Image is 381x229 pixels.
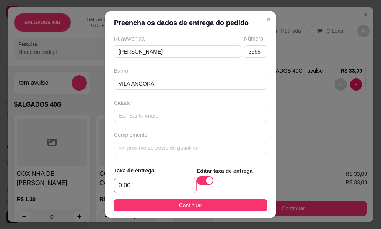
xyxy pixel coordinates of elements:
input: ex: próximo ao posto de gasolina [114,142,267,154]
button: Continuar [114,199,267,211]
input: Ex.: 44 [244,45,267,58]
input: Ex.: Rua Oscar Freire [114,45,241,58]
button: Close [262,13,275,25]
header: Preencha os dados de entrega do pedido [105,11,276,34]
input: Ex.: Bairro Jardim [114,78,267,90]
strong: Taxa de entrega [114,167,155,174]
div: Rua/Avenida [114,35,241,42]
input: Ex.: Santo André [114,110,267,122]
div: Cidade [114,99,267,107]
strong: Editar taxa de entrega [197,168,252,174]
div: Bairro [114,67,267,75]
div: Complemento [114,131,267,139]
span: Continuar [179,201,202,210]
div: Número [244,35,267,42]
